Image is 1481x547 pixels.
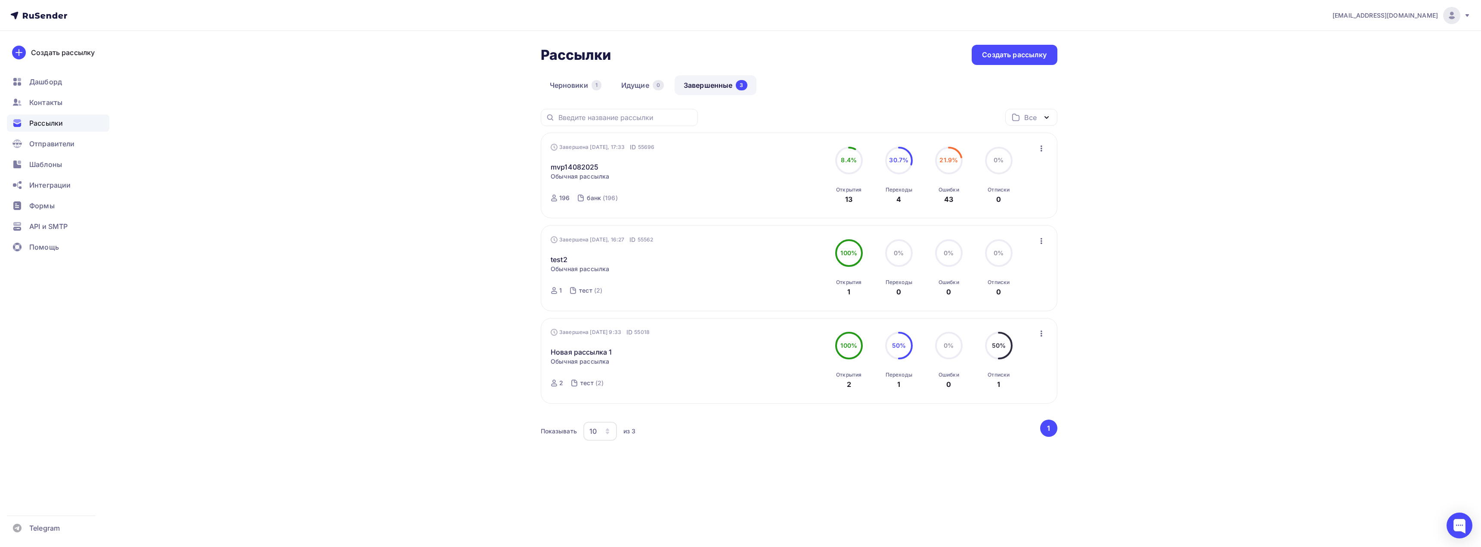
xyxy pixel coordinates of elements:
[551,235,653,244] div: Завершена [DATE], 16:27
[634,328,650,337] span: 55018
[551,265,609,273] span: Обычная рассылка
[836,186,861,193] div: Открытия
[836,371,861,378] div: Открытия
[29,523,60,533] span: Telegram
[579,286,592,295] div: тест
[559,194,570,202] div: 196
[603,194,618,202] div: (196)
[638,235,654,244] span: 55562
[29,159,62,170] span: Шаблоны
[29,180,71,190] span: Интеграции
[997,379,1000,389] div: 1
[988,371,1010,378] div: Отписки
[1040,420,1057,437] button: Go to page 1
[1332,11,1438,20] span: [EMAIL_ADDRESS][DOMAIN_NAME]
[580,379,594,387] div: тест
[988,186,1010,193] div: Отписки
[1024,112,1036,123] div: Все
[736,80,747,90] div: 3
[623,427,636,436] div: из 3
[841,156,857,164] span: 8.4%
[541,75,610,95] a: Черновики1
[675,75,756,95] a: Завершенные3
[29,242,59,252] span: Помощь
[7,135,109,152] a: Отправители
[551,172,609,181] span: Обычная рассылка
[29,201,55,211] span: Формы
[7,197,109,214] a: Формы
[886,279,912,286] div: Переходы
[939,279,959,286] div: Ошибки
[886,186,912,193] div: Переходы
[840,342,857,349] span: 100%
[840,249,857,257] span: 100%
[31,47,95,58] div: Создать рассылку
[541,46,611,64] h2: Рассылки
[558,113,693,122] input: Введите название рассылки
[944,342,954,349] span: 0%
[996,287,1001,297] div: 0
[541,427,577,436] div: Показывать
[551,347,612,357] a: Новая рассылка 1
[894,249,904,257] span: 0%
[897,379,900,389] div: 1
[994,249,1004,257] span: 0%
[939,156,958,164] span: 21.9%
[29,77,62,87] span: Дашборд
[1332,7,1471,24] a: [EMAIL_ADDRESS][DOMAIN_NAME]
[996,194,1001,204] div: 0
[946,287,951,297] div: 0
[889,156,908,164] span: 30.7%
[551,357,609,366] span: Обычная рассылка
[944,249,954,257] span: 0%
[559,286,562,295] div: 1
[586,191,618,205] a: банк (196)
[896,194,901,204] div: 4
[946,379,951,389] div: 0
[29,118,63,128] span: Рассылки
[939,186,959,193] div: Ошибки
[7,94,109,111] a: Контакты
[551,143,654,151] div: Завершена [DATE], 17:33
[836,279,861,286] div: Открытия
[629,235,635,244] span: ID
[638,143,655,151] span: 55696
[29,139,75,149] span: Отправители
[626,328,632,337] span: ID
[29,221,68,232] span: API и SMTP
[551,254,567,265] a: test2
[944,194,953,204] div: 43
[847,379,851,389] div: 2
[551,162,599,172] a: mvp14082025
[551,328,650,337] div: Завершена [DATE] 9:33
[589,426,597,436] div: 10
[592,80,601,90] div: 1
[1005,109,1057,126] button: Все
[982,50,1047,60] div: Создать рассылку
[886,371,912,378] div: Переходы
[988,279,1010,286] div: Отписки
[612,75,673,95] a: Идущие0
[892,342,906,349] span: 50%
[847,287,850,297] div: 1
[939,371,959,378] div: Ошибки
[7,156,109,173] a: Шаблоны
[845,194,852,204] div: 13
[896,287,901,297] div: 0
[594,286,602,295] div: (2)
[29,97,62,108] span: Контакты
[587,194,601,202] div: банк
[1038,420,1057,437] ul: Pagination
[992,342,1006,349] span: 50%
[653,80,664,90] div: 0
[7,73,109,90] a: Дашборд
[579,376,604,390] a: тест (2)
[595,379,604,387] div: (2)
[994,156,1004,164] span: 0%
[578,284,603,297] a: тест (2)
[583,421,617,441] button: 10
[559,379,563,387] div: 2
[630,143,636,151] span: ID
[7,114,109,132] a: Рассылки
